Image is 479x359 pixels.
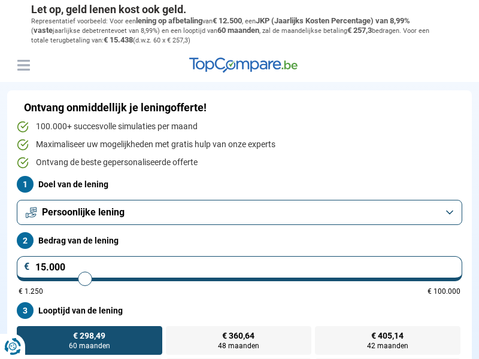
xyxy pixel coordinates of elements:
[17,157,462,169] li: Ontvang de beste gepersonaliseerde offerte
[24,101,207,114] h1: Ontvang onmiddellijk je leningofferte!
[31,16,448,45] p: Representatief voorbeeld: Voor een van , een ( jaarlijkse debetrentevoet van 8,99%) en een loopti...
[218,342,259,349] span: 48 maanden
[17,121,462,133] li: 100.000+ succesvolle simulaties per maand
[19,288,43,295] span: € 1.250
[17,302,462,319] label: Looptijd van de lening
[367,342,408,349] span: 42 maanden
[17,200,462,225] button: Persoonlijke lening
[222,331,254,340] span: € 360,64
[213,16,242,25] span: € 12.500
[24,262,30,272] span: €
[17,232,462,249] label: Bedrag van de lening
[371,331,404,340] span: € 405,14
[17,139,462,151] li: Maximaliseer uw mogelijkheden met gratis hulp van onze experts
[69,342,110,349] span: 60 maanden
[42,206,125,219] span: Persoonlijke lening
[17,176,462,193] label: Doel van de lening
[73,331,105,340] span: € 298,49
[256,16,410,25] span: JKP (Jaarlijks Kosten Percentage) van 8,99%
[189,57,298,73] img: TopCompare
[428,288,460,295] span: € 100.000
[34,26,53,35] span: vaste
[104,35,133,44] span: € 15.438
[31,3,448,16] p: Let op, geld lenen kost ook geld.
[136,16,202,25] span: lening op afbetaling
[14,56,32,74] button: Menu
[217,26,259,35] span: 60 maanden
[347,26,372,35] span: € 257,3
